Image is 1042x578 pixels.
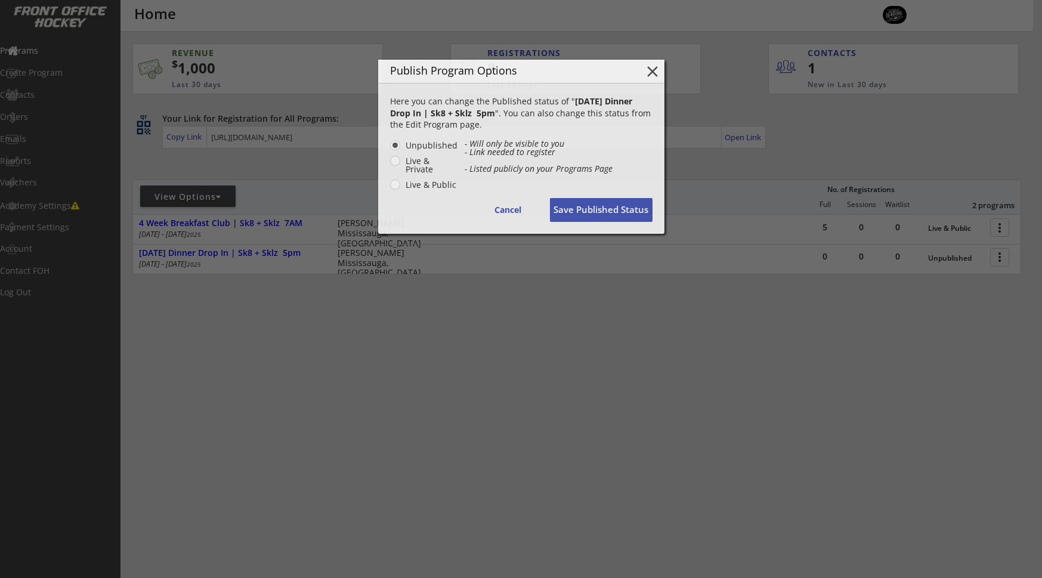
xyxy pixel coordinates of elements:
label: Unpublished [402,141,458,150]
div: Publish Program Options [390,65,625,76]
div: - Will only be visible to you - Link needed to register - Listed publicly on your Programs Page [465,140,653,173]
strong: [DATE] Dinner Drop In | Sk8 + Sklz 5pm [390,95,635,119]
button: Save Published Status [550,198,653,222]
label: Live & Public [402,181,458,189]
label: Live & Private [402,157,458,174]
button: Cancel [478,198,538,222]
div: Here you can change the Published status of " ". You can also change this status from the Edit Pr... [390,95,653,131]
button: close [644,63,661,81]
